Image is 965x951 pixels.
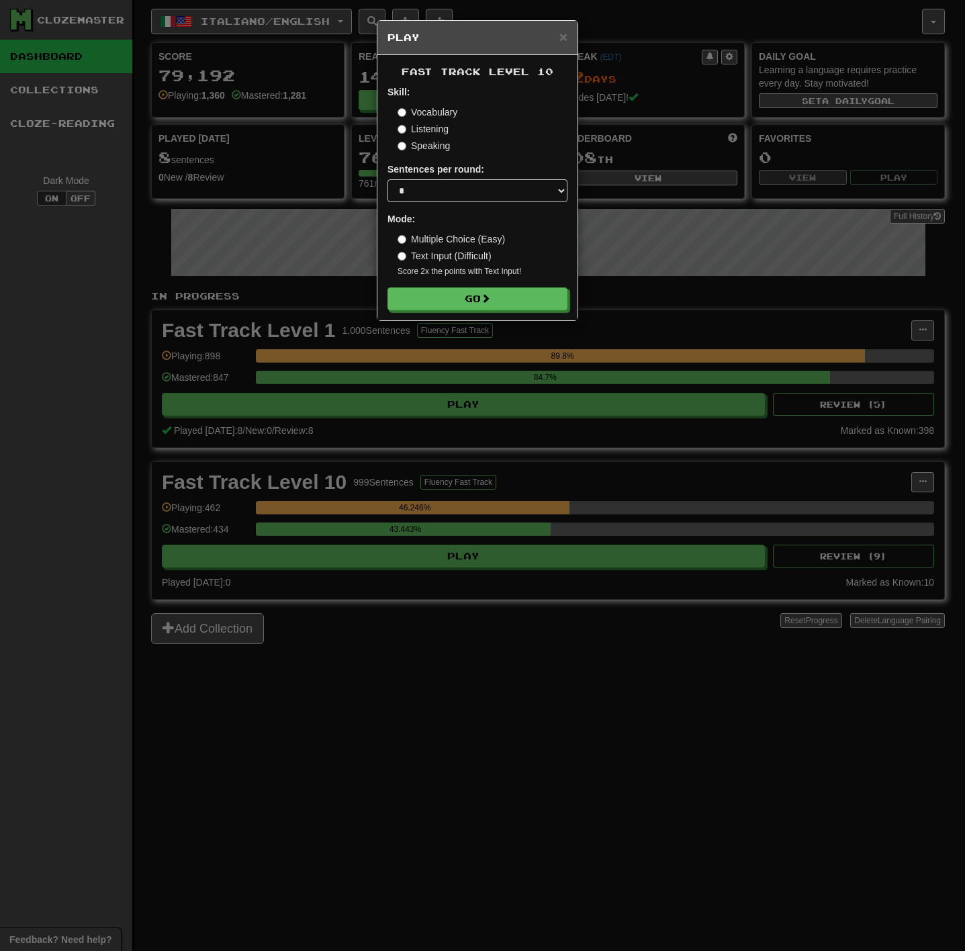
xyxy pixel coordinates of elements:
[559,29,567,44] span: ×
[387,214,415,224] strong: Mode:
[387,163,484,176] label: Sentences per round:
[398,232,505,246] label: Multiple Choice (Easy)
[387,31,567,44] h5: Play
[387,87,410,97] strong: Skill:
[402,66,553,77] span: Fast Track Level 10
[398,108,406,117] input: Vocabulary
[398,125,406,134] input: Listening
[398,105,457,119] label: Vocabulary
[387,287,567,310] button: Go
[398,266,567,277] small: Score 2x the points with Text Input !
[398,139,450,152] label: Speaking
[398,249,492,263] label: Text Input (Difficult)
[398,235,406,244] input: Multiple Choice (Easy)
[398,142,406,150] input: Speaking
[398,122,449,136] label: Listening
[559,30,567,44] button: Close
[398,252,406,261] input: Text Input (Difficult)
